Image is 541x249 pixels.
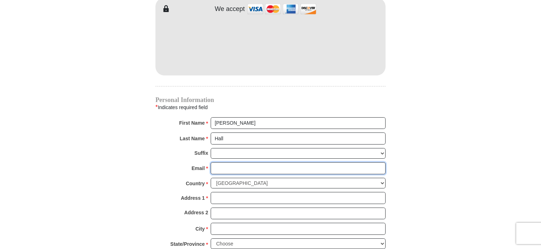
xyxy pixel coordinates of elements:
div: Indicates required field [155,103,386,112]
strong: Country [186,179,205,188]
strong: Address 2 [184,208,208,217]
strong: First Name [179,118,205,128]
strong: City [195,224,205,234]
strong: State/Province [170,239,205,249]
strong: Address 1 [181,193,205,203]
strong: Email [192,163,205,173]
img: credit cards accepted [246,1,317,17]
h4: We accept [215,5,245,13]
h4: Personal Information [155,97,386,103]
strong: Suffix [194,148,208,158]
strong: Last Name [180,134,205,143]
